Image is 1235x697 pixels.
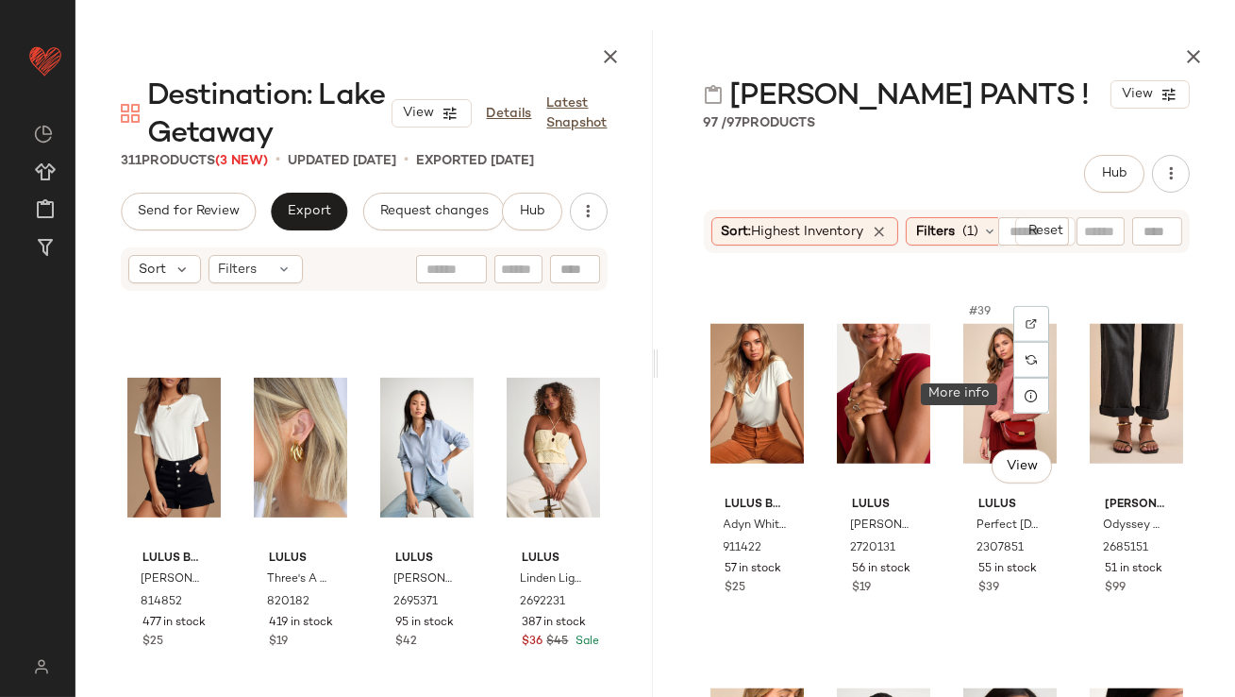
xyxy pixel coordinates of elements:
[363,193,505,230] button: Request changes
[219,260,258,280] span: Filters
[520,594,565,611] span: 2692231
[393,594,438,611] span: 2695371
[1026,354,1037,365] img: svg%3e
[963,298,1057,489] img: 11009401_2307851.jpg
[395,615,454,632] span: 95 in stock
[267,594,309,611] span: 820182
[121,154,142,168] span: 311
[730,77,1090,115] span: [PERSON_NAME] PANTS !
[726,561,782,578] span: 57 in stock
[724,518,787,535] span: Adyn White V-Neck T-Shirt Bodysuit
[404,149,409,172] span: •
[837,298,930,489] img: 2720131_01_OM_2025-09-02.jpg
[121,193,256,230] button: Send for Review
[142,615,206,632] span: 477 in stock
[393,571,457,588] span: [PERSON_NAME] [PERSON_NAME] Blue Striped Long Sleeve Button-Up Top
[269,634,288,651] span: $19
[34,125,53,144] img: svg%3e
[267,571,330,588] span: Three's A Crowd 24KT Gold Triple Hoop Earrings
[402,106,434,121] span: View
[518,204,544,219] span: Hub
[572,636,599,648] span: Sale
[1105,497,1168,514] span: [PERSON_NAME]
[722,222,864,242] span: Sort:
[141,571,204,588] span: [PERSON_NAME] T-Shirt Bodysuit
[1084,155,1144,193] button: Hub
[275,149,280,172] span: •
[727,116,743,130] span: 97
[121,104,140,123] img: svg%3e
[288,151,396,171] p: updated [DATE]
[487,104,532,124] a: Details
[380,352,474,543] img: 2695371_01_hero_2025-07-17.jpg
[23,659,59,674] img: svg%3e
[147,77,392,153] span: Destination: Lake Getaway
[1121,87,1153,102] span: View
[522,615,586,632] span: 387 in stock
[976,518,1040,535] span: Perfect [DATE] Rust Red Half Circle Crossbody Bag
[254,352,347,543] img: 6381641_820182.jpg
[137,204,240,219] span: Send for Review
[392,99,471,127] button: View
[127,352,221,543] img: 12945001_814852.jpg
[139,260,166,280] span: Sort
[752,225,864,239] span: Highest Inventory
[704,116,727,130] span: 97 /
[547,93,608,133] a: Latest Snapshot
[546,634,568,651] span: $45
[967,302,994,321] span: #39
[704,85,723,104] img: svg%3e
[1026,318,1037,330] img: svg%3e
[992,450,1052,484] button: View
[287,204,331,219] span: Export
[141,594,182,611] span: 814852
[142,634,163,651] span: $25
[416,151,534,171] p: Exported [DATE]
[269,615,333,632] span: 419 in stock
[726,580,746,597] span: $25
[26,42,64,79] img: heart_red.DM2ytmEG.svg
[852,561,910,578] span: 56 in stock
[916,222,955,242] span: Filters
[704,113,816,133] div: Products
[142,551,206,568] span: Lulus Basics
[726,497,789,514] span: Lulus Basics
[269,551,332,568] span: Lulus
[502,193,562,230] button: Hub
[852,497,915,514] span: Lulus
[1090,298,1183,489] img: 2685151_01_OM_2025-09-09.jpg
[978,497,1042,514] span: Lulus
[1105,561,1162,578] span: 51 in stock
[121,151,268,171] div: Products
[1101,166,1127,181] span: Hub
[1110,80,1190,109] button: View
[520,571,583,588] span: Linden Light Yellow Crochet Cutout Tiered Halter Top
[1105,580,1126,597] span: $99
[215,154,268,168] span: (3 New)
[522,634,542,651] span: $36
[850,518,913,535] span: [PERSON_NAME] Gold and Silver Four-Piece Ring Set
[395,551,459,568] span: Lulus
[850,540,895,557] span: 2720131
[978,580,999,597] span: $39
[852,580,871,597] span: $19
[379,204,489,219] span: Request changes
[271,193,347,230] button: Export
[1103,540,1148,557] span: 2685151
[962,222,978,242] span: (1)
[978,561,1037,578] span: 55 in stock
[976,540,1024,557] span: 2307851
[522,551,585,568] span: Lulus
[1103,518,1166,535] span: Odyssey Black and Gold Leather Ankle Strap Sandals
[724,540,762,557] span: 911422
[1006,459,1038,474] span: View
[395,634,417,651] span: $42
[507,352,600,543] img: 2692231_01_hero_2025-07-30.jpg
[710,298,804,489] img: 4347110_911422.jpg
